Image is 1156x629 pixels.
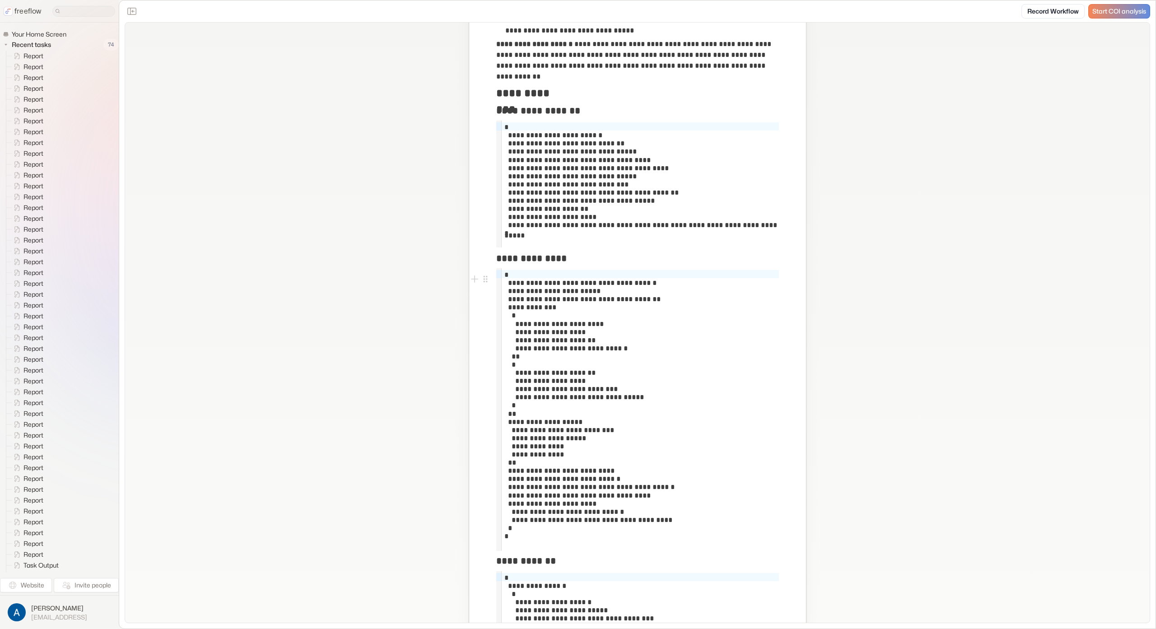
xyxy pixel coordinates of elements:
[6,213,47,224] a: Report
[22,322,46,331] span: Report
[6,571,62,582] a: Task Output
[22,355,46,364] span: Report
[22,247,46,256] span: Report
[22,452,46,461] span: Report
[22,517,46,526] span: Report
[31,604,87,613] span: [PERSON_NAME]
[22,214,46,223] span: Report
[3,30,70,39] a: Your Home Screen
[22,171,46,180] span: Report
[6,321,47,332] a: Report
[4,6,42,17] a: freeflow
[6,527,47,538] a: Report
[1021,4,1085,19] a: Record Workflow
[22,236,46,245] span: Report
[6,94,47,105] a: Report
[6,408,47,419] a: Report
[6,300,47,311] a: Report
[6,256,47,267] a: Report
[22,257,46,266] span: Report
[22,127,46,136] span: Report
[6,267,47,278] a: Report
[22,550,46,559] span: Report
[22,431,46,440] span: Report
[6,354,47,365] a: Report
[6,517,47,527] a: Report
[22,203,46,212] span: Report
[22,442,46,451] span: Report
[6,538,47,549] a: Report
[6,397,47,408] a: Report
[22,290,46,299] span: Report
[6,549,47,560] a: Report
[6,343,47,354] a: Report
[6,72,47,83] a: Report
[103,39,119,51] span: 74
[22,333,46,342] span: Report
[22,420,46,429] span: Report
[22,344,46,353] span: Report
[6,51,47,61] a: Report
[10,30,69,39] span: Your Home Screen
[22,268,46,277] span: Report
[6,452,47,462] a: Report
[6,278,47,289] a: Report
[6,159,47,170] a: Report
[3,39,55,50] button: Recent tasks
[6,376,47,387] a: Report
[6,137,47,148] a: Report
[6,311,47,321] a: Report
[31,613,87,621] span: [EMAIL_ADDRESS]
[22,572,61,581] span: Task Output
[22,279,46,288] span: Report
[22,51,46,61] span: Report
[22,301,46,310] span: Report
[22,366,46,375] span: Report
[22,539,46,548] span: Report
[54,578,119,592] button: Invite people
[6,181,47,191] a: Report
[6,148,47,159] a: Report
[22,496,46,505] span: Report
[5,601,113,624] button: [PERSON_NAME][EMAIL_ADDRESS]
[1092,8,1146,15] span: Start COI analysis
[14,6,42,17] p: freeflow
[6,126,47,137] a: Report
[22,116,46,126] span: Report
[22,149,46,158] span: Report
[22,409,46,418] span: Report
[6,191,47,202] a: Report
[6,441,47,452] a: Report
[125,4,139,19] button: Close the sidebar
[22,106,46,115] span: Report
[22,192,46,201] span: Report
[6,462,47,473] a: Report
[6,116,47,126] a: Report
[6,332,47,343] a: Report
[6,495,47,506] a: Report
[6,430,47,441] a: Report
[6,246,47,256] a: Report
[22,507,46,516] span: Report
[6,560,62,571] a: Task Output
[22,225,46,234] span: Report
[6,419,47,430] a: Report
[22,463,46,472] span: Report
[22,528,46,537] span: Report
[22,160,46,169] span: Report
[6,170,47,181] a: Report
[6,365,47,376] a: Report
[22,485,46,494] span: Report
[22,182,46,191] span: Report
[6,202,47,213] a: Report
[22,377,46,386] span: Report
[6,224,47,235] a: Report
[22,312,46,321] span: Report
[6,387,47,397] a: Report
[22,561,61,570] span: Task Output
[6,61,47,72] a: Report
[469,274,480,284] button: Add block
[6,83,47,94] a: Report
[6,235,47,246] a: Report
[22,138,46,147] span: Report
